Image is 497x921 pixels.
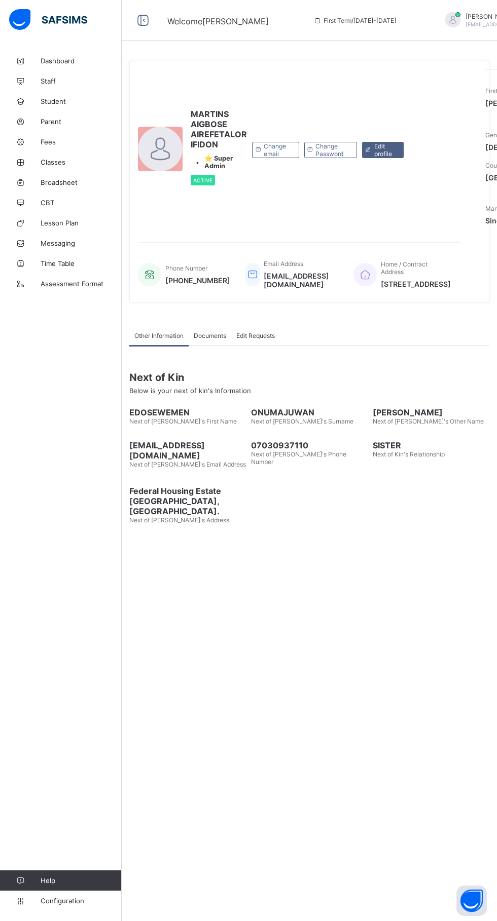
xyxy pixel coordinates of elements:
[41,138,122,146] span: Fees
[41,239,122,247] span: Messaging
[129,371,489,383] span: Next of Kin
[129,407,246,417] span: EDOSEWEMEN
[191,109,247,149] span: MARTINS AIGBOSE AIREFETALOR IFIDON
[41,97,122,105] span: Student
[251,407,368,417] span: ONUMAJUWAN
[313,17,396,24] span: session/term information
[373,407,489,417] span: [PERSON_NAME]
[315,142,349,158] span: Change Password
[456,886,487,916] button: Open asap
[41,219,122,227] span: Lesson Plan
[129,387,251,395] span: Below is your next of kin's Information
[373,417,484,425] span: Next of [PERSON_NAME]'s Other Name
[41,280,122,288] span: Assessment Format
[194,332,226,339] span: Documents
[236,332,275,339] span: Edit Requests
[204,155,247,170] span: ⭐ Super Admin
[129,440,246,460] span: [EMAIL_ADDRESS][DOMAIN_NAME]
[264,142,291,158] span: Change email
[129,417,237,425] span: Next of [PERSON_NAME]'s First Name
[41,77,122,85] span: Staff
[373,450,445,458] span: Next of Kin's Relationship
[134,332,184,339] span: Other Information
[41,259,122,267] span: Time Table
[41,158,122,166] span: Classes
[193,177,212,183] span: Active
[41,876,121,885] span: Help
[129,486,246,516] span: Federal Housing Estate [GEOGRAPHIC_DATA], [GEOGRAPHIC_DATA].
[41,897,121,905] span: Configuration
[374,142,396,158] span: Edit profile
[41,178,122,186] span: Broadsheet
[165,264,207,272] span: Phone Number
[165,276,230,285] span: [PHONE_NUMBER]
[129,460,246,468] span: Next of [PERSON_NAME]'s Email Address
[191,155,247,170] div: •
[9,9,87,30] img: safsims
[381,280,451,288] span: [STREET_ADDRESS]
[41,57,122,65] span: Dashboard
[264,260,303,267] span: Email Address
[251,450,346,466] span: Next of [PERSON_NAME]'s Phone Number
[129,516,229,524] span: Next of [PERSON_NAME]'s Address
[373,440,489,450] span: SISTER
[381,260,428,276] span: Home / Contract Address
[251,417,353,425] span: Next of [PERSON_NAME]'s Surname
[251,440,368,450] span: 07030937110
[41,118,122,126] span: Parent
[41,199,122,207] span: CBT
[167,16,269,26] span: Welcome [PERSON_NAME]
[264,272,338,289] span: [EMAIL_ADDRESS][DOMAIN_NAME]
